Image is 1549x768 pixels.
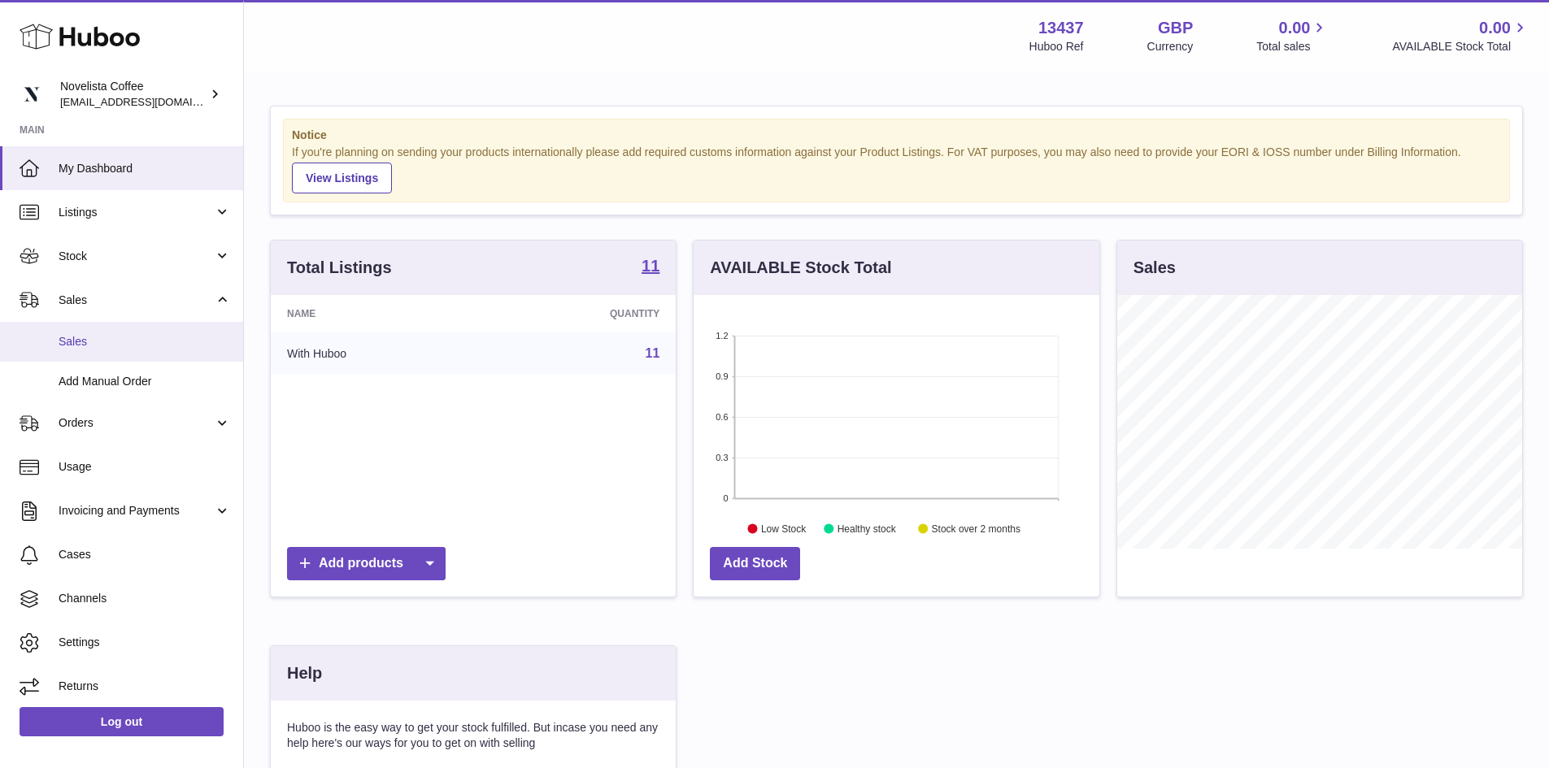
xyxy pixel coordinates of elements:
[1038,17,1084,39] strong: 13437
[838,523,897,534] text: Healthy stock
[20,82,44,106] img: internalAdmin-13437@internal.huboo.com
[1256,17,1329,54] a: 0.00 Total sales
[60,95,239,108] span: [EMAIL_ADDRESS][DOMAIN_NAME]
[59,547,231,562] span: Cases
[59,249,214,264] span: Stock
[1392,39,1529,54] span: AVAILABLE Stock Total
[1279,17,1311,39] span: 0.00
[724,493,729,503] text: 0
[59,334,231,349] span: Sales
[1158,17,1193,39] strong: GBP
[716,331,729,341] text: 1.2
[1029,39,1084,54] div: Huboo Ref
[292,145,1501,193] div: If you're planning on sending your products internationally please add required customs informati...
[287,662,322,684] h3: Help
[292,163,392,193] a: View Listings
[59,293,214,308] span: Sales
[646,346,660,360] a: 11
[761,523,807,534] text: Low Stock
[20,707,224,736] a: Log out
[287,720,659,751] p: Huboo is the easy way to get your stock fulfilled. But incase you need any help here's our ways f...
[271,332,485,375] td: With Huboo
[59,205,214,220] span: Listings
[1133,257,1176,279] h3: Sales
[1256,39,1329,54] span: Total sales
[59,459,231,475] span: Usage
[59,161,231,176] span: My Dashboard
[59,503,214,519] span: Invoicing and Payments
[716,412,729,422] text: 0.6
[59,415,214,431] span: Orders
[287,257,392,279] h3: Total Listings
[60,79,207,110] div: Novelista Coffee
[710,257,891,279] h3: AVAILABLE Stock Total
[710,547,800,580] a: Add Stock
[1147,39,1194,54] div: Currency
[1479,17,1511,39] span: 0.00
[59,679,231,694] span: Returns
[59,635,231,650] span: Settings
[642,258,659,274] strong: 11
[716,453,729,462] text: 0.3
[292,128,1501,143] strong: Notice
[932,523,1020,534] text: Stock over 2 months
[59,374,231,389] span: Add Manual Order
[716,371,729,381] text: 0.9
[59,591,231,606] span: Channels
[485,295,676,332] th: Quantity
[642,258,659,277] a: 11
[287,547,446,580] a: Add products
[1392,17,1529,54] a: 0.00 AVAILABLE Stock Total
[271,295,485,332] th: Name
